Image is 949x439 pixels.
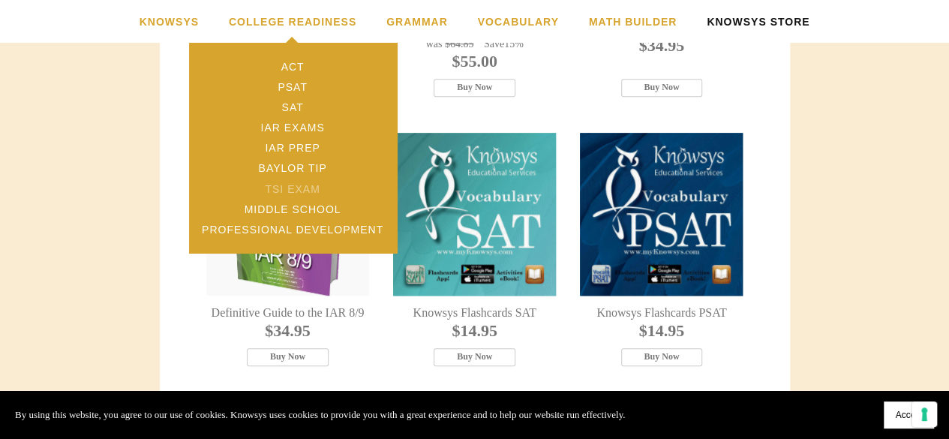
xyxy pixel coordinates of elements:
div: $34.95 [206,320,369,342]
button: Buy Now [434,79,515,97]
button: Buy Now [434,348,515,366]
button: Buy Now [621,348,703,366]
a: Knowsys Flashcards PSAT [580,305,743,321]
a: TSI Exam [189,179,397,199]
div: $14.95 [393,320,556,342]
a: Definitive Guide to the IAR 8/9 [206,305,369,321]
span: Buy Now [644,82,679,93]
div: $34.95 [580,35,743,57]
span: Buy Now [270,351,305,362]
div: Save 15% [480,38,527,51]
span: Buy Now [644,351,679,362]
button: Accept [884,401,934,428]
button: Buy Now [621,79,703,97]
span: Accept [895,410,923,420]
a: Baylor TIP [189,158,397,179]
span: Buy Now [457,82,492,93]
p: By using this website, you agree to our use of cookies. Knowsys uses cookies to provide you with ... [15,407,625,423]
a: Knowsys Flashcards SAT [393,305,556,321]
div: $14.95 [580,320,743,342]
a: Knowsys Flashcards PSAT [580,133,743,296]
a: PSAT [189,77,397,97]
a: Professional Development [189,219,397,239]
a: SAT [189,97,397,117]
button: Buy Now [247,348,329,366]
a: IAR Prep [189,138,397,158]
span: Buy Now [457,351,492,362]
a: ACT [189,56,397,77]
div: $55.00 [393,51,556,73]
a: IAR Exams [189,117,397,137]
button: Your consent preferences for tracking technologies [911,401,937,427]
span: was [426,38,443,50]
a: Middle School [189,199,397,219]
a: Knowsys Flashcards SAT [393,133,556,296]
s: $64.85 [445,38,474,50]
